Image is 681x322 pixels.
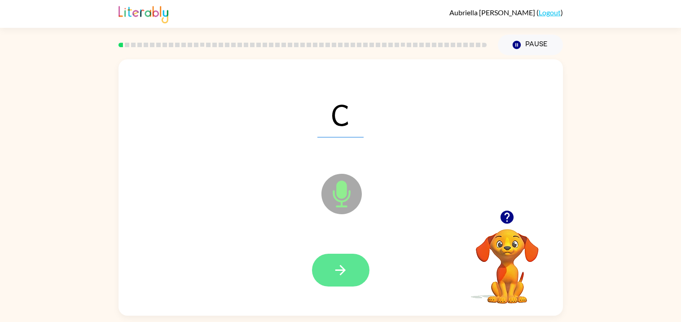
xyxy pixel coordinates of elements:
img: Literably [119,4,168,23]
button: Pause [498,35,563,55]
a: Logout [539,8,561,17]
span: Aubriella [PERSON_NAME] [449,8,536,17]
span: C [317,91,364,137]
video: Your browser must support playing .mp4 files to use Literably. Please try using another browser. [462,215,552,305]
div: ( ) [449,8,563,17]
